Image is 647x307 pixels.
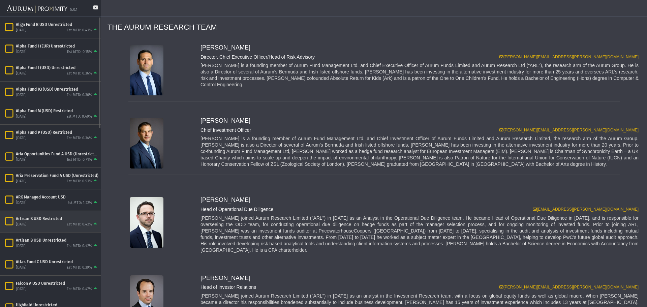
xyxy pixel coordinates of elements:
[67,71,92,76] div: Est MTD: 0.36%
[16,281,98,286] div: Falcon A USD Unrestricted
[16,201,27,206] div: [DATE]
[197,62,642,88] div: [PERSON_NAME] is a founding member of Aurum Fund Management Ltd. and Chief Executive Officer of A...
[197,196,642,204] h3: [PERSON_NAME]
[16,222,27,227] div: [DATE]
[130,197,163,248] img: image
[67,136,92,141] div: Est MTD: 0.34%
[107,17,642,38] div: THE AURUM RESEARCH TEAM
[7,2,67,17] img: Aurum-Proximity%20white.svg
[16,28,27,33] div: [DATE]
[67,28,92,33] div: Est MTD: 0.43%
[499,285,639,289] a: [PERSON_NAME][EMAIL_ADDRESS][PERSON_NAME][DOMAIN_NAME]
[16,157,27,162] div: [DATE]
[67,201,92,206] div: Est MTD: 1.22%
[16,43,98,49] div: Alpha Fund I (EUR) Unrestricted
[130,118,163,168] img: image
[197,284,642,290] h4: Head of Investor Relations
[197,135,642,167] div: [PERSON_NAME] is a founding member of Aurum Fund Management Ltd. and Chief Investment Officer of ...
[16,238,98,243] div: Artisan B USD Unrestricted
[67,50,92,55] div: Est MTD: 0.15%
[67,93,92,98] div: Est MTD: 0.36%
[533,207,639,212] a: [EMAIL_ADDRESS][PERSON_NAME][DOMAIN_NAME]
[67,179,92,184] div: Est MTD: 0.53%
[16,87,98,92] div: Alpha Fund IQ (USD) Unrestricted
[16,108,98,114] div: Alpha Fund M (USD) Restricted
[66,114,92,119] div: Est MTD: 0.49%
[16,136,27,141] div: [DATE]
[16,65,98,70] div: Alpha Fund I (USD) Unrestricted
[16,130,98,135] div: Alpha Fund P (USD) Restricted
[67,222,92,227] div: Est MTD: 0.42%
[16,194,98,200] div: ARK Managed Account USD
[499,55,639,59] a: [PERSON_NAME][EMAIL_ADDRESS][PERSON_NAME][DOMAIN_NAME]
[197,117,642,125] h3: [PERSON_NAME]
[16,287,27,292] div: [DATE]
[67,244,92,249] div: Est MTD: 0.42%
[16,50,27,55] div: [DATE]
[16,216,98,221] div: Artisan B USD Restricted
[67,287,92,292] div: Est MTD: 0.47%
[16,71,27,76] div: [DATE]
[499,128,639,132] a: [PERSON_NAME][EMAIL_ADDRESS][PERSON_NAME][DOMAIN_NAME]
[197,215,642,253] div: [PERSON_NAME] joined Aurum Research Limited ("ARL") in [DATE] as an Analyst in the Operational Du...
[16,173,98,178] div: Aria Preservation Fund A USD (Unrestricted)
[130,45,163,95] img: image
[16,114,27,119] div: [DATE]
[16,22,98,27] div: Align Fund B USD Unrestricted
[67,157,92,162] div: Est MTD: 0.71%
[197,54,642,60] h4: Director, Chief Executive Officer/Head of Risk Advisory
[16,244,27,249] div: [DATE]
[197,44,642,52] h3: [PERSON_NAME]
[16,151,98,157] div: Aria Opportunities Fund A USD (Unrestricted)
[197,275,642,282] h3: [PERSON_NAME]
[197,207,642,212] h4: Head of Operational Due Diligence
[16,93,27,98] div: [DATE]
[67,265,92,270] div: Est MTD: 0.39%
[16,259,98,265] div: Atlas Fund C USD Unrestricted
[16,179,27,184] div: [DATE]
[197,127,642,133] h4: Chief Investment Officer
[16,265,27,270] div: [DATE]
[70,7,78,12] div: 5.0.1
